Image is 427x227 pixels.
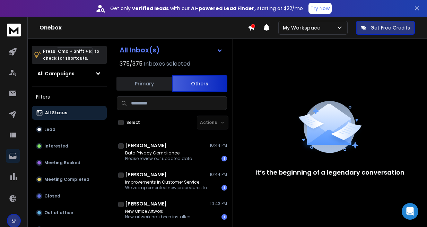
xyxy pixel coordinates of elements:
[125,209,191,214] p: New Office Artwork
[402,203,418,220] div: Open Intercom Messenger
[125,142,167,149] h1: [PERSON_NAME]
[120,47,160,53] h1: All Inbox(s)
[125,214,191,220] p: New artwork has been installed
[37,70,75,77] h1: All Campaigns
[210,143,227,148] p: 10:44 PM
[191,5,256,12] strong: AI-powered Lead Finder,
[43,48,99,62] p: Press to check for shortcuts.
[44,143,68,149] p: Interested
[116,76,172,91] button: Primary
[311,5,330,12] p: Try Now
[371,24,410,31] p: Get Free Credits
[110,5,303,12] p: Get only with our starting at $22/mo
[125,179,207,185] p: Improvements in Customer Service
[144,60,190,68] h3: Inboxes selected
[40,24,248,32] h1: Onebox
[125,156,192,161] p: Please review our updated data
[221,185,227,191] div: 1
[32,189,107,203] button: Closed
[125,171,167,178] h1: [PERSON_NAME]
[308,3,332,14] button: Try Now
[114,43,228,57] button: All Inbox(s)
[44,127,55,132] p: Lead
[356,21,415,35] button: Get Free Credits
[44,160,80,166] p: Meeting Booked
[283,24,323,31] p: My Workspace
[210,172,227,177] p: 10:44 PM
[221,214,227,220] div: 1
[32,173,107,186] button: Meeting Completed
[32,206,107,220] button: Out of office
[44,210,73,216] p: Out of office
[44,177,89,182] p: Meeting Completed
[32,106,107,120] button: All Status
[255,168,404,177] p: It’s the beginning of a legendary conversation
[32,156,107,170] button: Meeting Booked
[221,156,227,161] div: 1
[32,123,107,136] button: Lead
[7,24,21,36] img: logo
[32,139,107,153] button: Interested
[57,47,93,55] span: Cmd + Shift + k
[125,150,192,156] p: Data Privacy Compliance
[32,67,107,81] button: All Campaigns
[172,75,227,92] button: Others
[120,60,142,68] span: 375 / 375
[125,200,167,207] h1: [PERSON_NAME]
[32,92,107,102] h3: Filters
[125,185,207,191] p: We've implemented new procedures to
[45,110,67,116] p: All Status
[127,120,140,125] label: Select
[210,201,227,207] p: 10:43 PM
[132,5,169,12] strong: verified leads
[44,193,60,199] p: Closed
